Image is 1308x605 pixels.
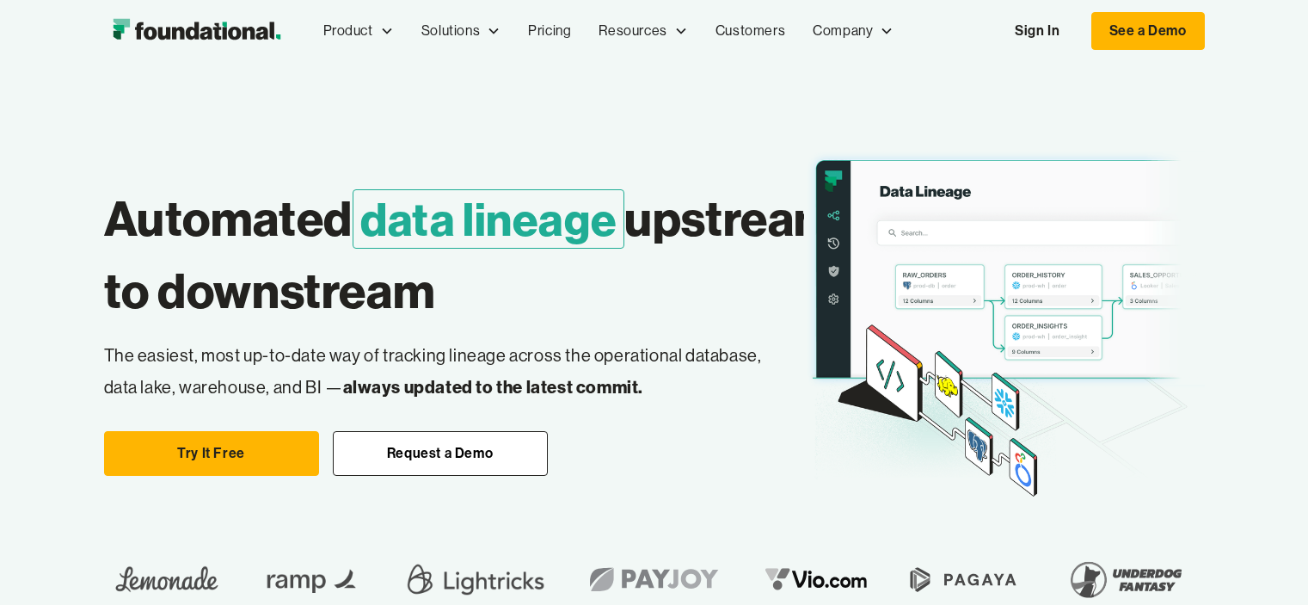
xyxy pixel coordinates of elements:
a: Customers [702,3,799,59]
a: See a Demo [1091,12,1205,50]
img: Foundational Logo [104,14,289,48]
div: Company [813,20,873,42]
a: Try It Free [104,431,319,476]
h1: Automated upstream to downstream [104,182,837,327]
a: Request a Demo [333,431,548,476]
div: Product [323,20,373,42]
a: home [104,14,289,48]
div: Resources [585,3,701,59]
div: Solutions [421,20,480,42]
div: Resources [599,20,666,42]
a: Pricing [514,3,585,59]
span: data lineage [353,189,624,249]
div: Product [310,3,408,59]
iframe: Chat Widget [1222,522,1308,605]
div: Company [799,3,907,59]
div: Solutions [408,3,514,59]
a: Sign In [998,13,1077,49]
strong: always updated to the latest commit. [343,376,644,398]
p: The easiest, most up-to-date way of tracking lineage across the operational database, data lake, ... [104,341,777,404]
